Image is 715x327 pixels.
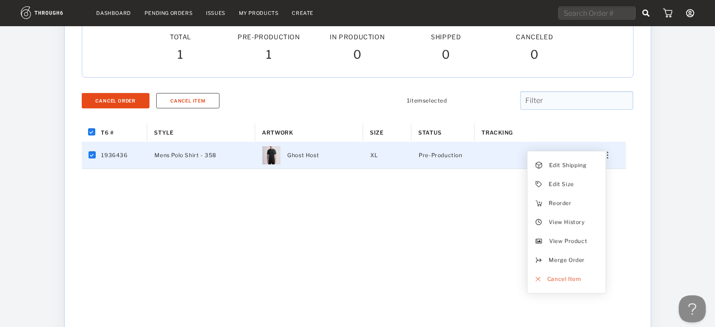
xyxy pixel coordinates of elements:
[407,97,447,104] span: 1 item selected
[536,181,542,187] img: icon_edititem.c998d06a.svg
[547,273,581,285] span: Cancel Item
[101,129,114,136] span: T6 #
[145,10,192,16] a: Pending Orders
[516,33,553,41] span: Canceled
[549,235,587,247] span: View Product
[419,149,462,161] span: Pre-Production
[292,10,314,16] a: Create
[530,47,539,64] span: 0
[549,254,585,266] span: Merge Order
[370,129,383,136] span: Size
[549,197,571,209] span: Reorder
[353,47,362,64] span: 0
[154,129,173,136] span: Style
[559,6,636,20] input: Search Order #
[330,33,385,41] span: In Production
[170,33,191,41] span: Total
[481,129,513,136] span: Tracking
[206,10,225,16] a: Issues
[536,200,542,206] img: icon_add_to_cart.3722cea2.svg
[239,10,279,16] a: My Products
[431,33,461,41] span: Shipped
[363,142,411,168] div: XL
[442,47,450,64] span: 0
[262,129,293,136] span: Artwork
[287,149,319,161] span: Ghost Host
[156,93,220,108] button: Cancel Item
[549,159,587,171] span: Edit Shipping
[238,33,300,41] span: Pre-Production
[96,98,136,103] div: Cancel Order
[178,47,183,64] span: 1
[549,216,584,228] span: View History
[663,9,673,18] img: icon_cart.dab5cea1.svg
[536,257,542,263] img: icon_mergeorder.6960c868.svg
[170,98,206,103] span: Cancel Item
[607,152,608,159] img: meatball_vertical.0c7b41df.svg
[679,295,706,322] iframe: Toggle Customer Support
[418,129,442,136] span: Status
[549,178,574,190] span: Edit Size
[82,93,150,108] button: Cancel Order
[536,277,540,281] img: icon_button_x_med_red.8fba4d5e.svg
[21,6,83,19] img: logo.1c10ca64.svg
[536,162,542,169] img: icon_edit_shipping.c166e1d9.svg
[82,142,626,169] div: Press SPACE to deselect this row.
[102,149,128,161] span: 1936436
[97,10,131,16] a: Dashboard
[262,146,280,164] img: 19472_Thumb_c11b1926baca423ebd10776eaaacdb6b-9472-.png
[520,91,633,110] input: Filter
[154,149,216,161] span: Mens Polo Shirt - 358
[266,47,272,64] span: 1
[536,219,542,225] img: icon_view_history.9f02cf25.svg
